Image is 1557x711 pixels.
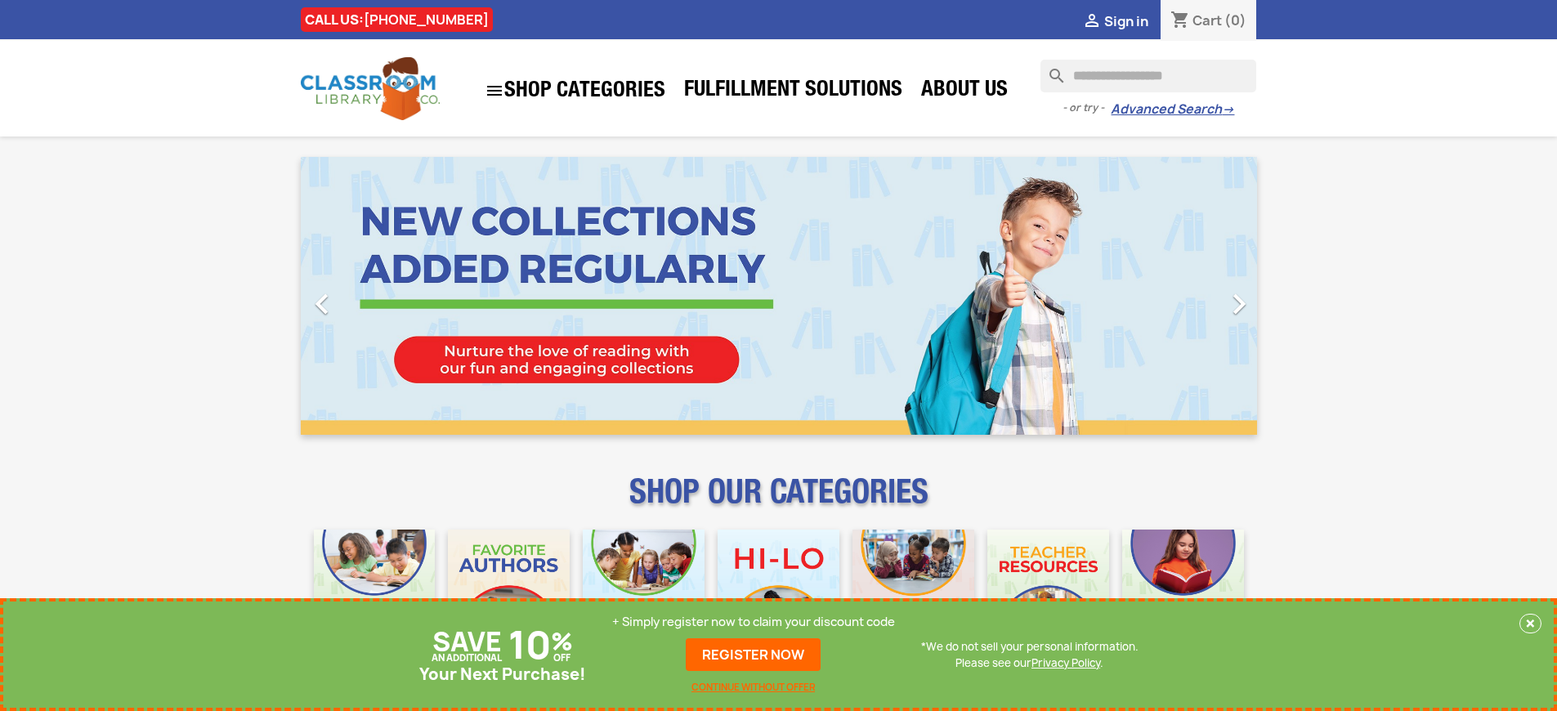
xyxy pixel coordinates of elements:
span: (0) [1224,11,1246,29]
span: → [1222,101,1234,118]
a: Previous [301,157,445,435]
i:  [302,284,342,324]
span: - or try - [1063,100,1111,116]
a: SHOP CATEGORIES [476,73,673,109]
img: CLC_Teacher_Resources_Mobile.jpg [987,530,1109,651]
div: CALL US: [301,7,493,32]
span: Cart [1192,11,1222,29]
p: SHOP OUR CATEGORIES [301,487,1257,516]
a: [PHONE_NUMBER] [364,11,489,29]
a: Fulfillment Solutions [676,75,910,108]
img: CLC_Phonics_And_Decodables_Mobile.jpg [583,530,705,651]
span: Sign in [1104,12,1148,30]
i:  [1082,12,1102,32]
img: CLC_Dyslexia_Mobile.jpg [1122,530,1244,651]
img: CLC_HiLo_Mobile.jpg [718,530,839,651]
a:  Sign in [1082,12,1148,30]
i: search [1040,60,1060,79]
input: Search [1040,60,1256,92]
img: Classroom Library Company [301,57,440,120]
img: CLC_Bulk_Mobile.jpg [314,530,436,651]
a: Next [1113,157,1257,435]
img: CLC_Favorite_Authors_Mobile.jpg [448,530,570,651]
i:  [485,81,504,101]
ul: Carousel container [301,157,1257,435]
a: About Us [913,75,1016,108]
i: shopping_cart [1170,11,1190,31]
img: CLC_Fiction_Nonfiction_Mobile.jpg [852,530,974,651]
a: Advanced Search→ [1111,101,1234,118]
i:  [1219,284,1259,324]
